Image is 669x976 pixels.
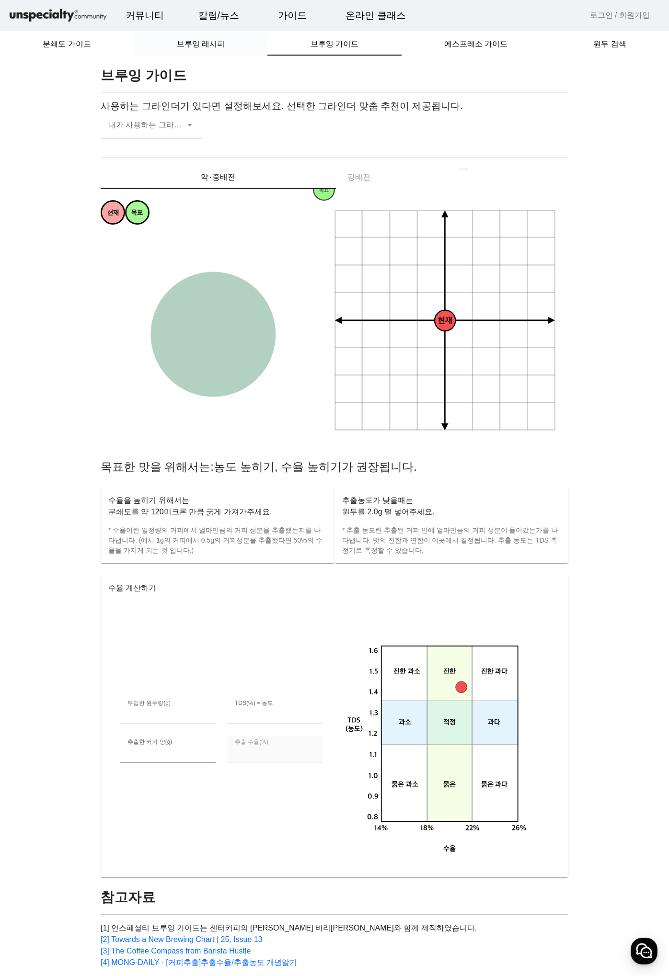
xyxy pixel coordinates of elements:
tspan: 과소 [399,719,411,727]
h2: 목표한 맛을 위해서는: [101,458,568,476]
a: 대화 [63,304,124,328]
a: 가이드 [270,2,314,28]
a: [4] MONG-DAILY - [커피추출]추출수율/추출농도 개념알기 [101,958,297,966]
tspan: 18% [420,824,434,832]
tspan: 1.4 [369,689,378,697]
tspan: 적정 [443,719,456,727]
tspan: 진한 [443,668,456,676]
tspan: 22% [465,824,479,832]
a: 홈 [3,304,63,328]
span: 브루잉 레시피 [177,40,225,48]
tspan: (농도) [346,726,363,734]
tspan: 묽은 과다 [481,781,508,789]
a: 칼럼/뉴스 [191,2,247,28]
tspan: 과다 [488,719,500,727]
mat-card-title: 추출농도가 낮을때는 [342,495,413,506]
p: * 수율이란 일정량의 커피에서 얼마만큼의 커피 성분을 추출했는지를 나타냅니다. (예시 1g의 커피에서 0.5g의 커피성분을 추출했다면 50%의 수율을 가지게 되는 것 입니다.) [108,525,327,556]
tspan: 1.3 [369,709,378,717]
tspan: TDS [347,716,360,725]
a: [2] Towards a New Brewing Chart | 25, Issue 13 [101,935,263,943]
tspan: 묽은 [443,781,456,789]
tspan: 1.1 [369,751,377,759]
span: 설정 [148,318,160,326]
tspan: 0.9 [368,793,379,801]
tspan: 현재 [107,209,119,217]
p: 원두를 2.0g 덜 넣어주세요. [342,506,561,518]
mat-label: 내가 사용하는 그라인더 [108,121,189,129]
span: 홈 [30,318,36,326]
tspan: 현재 [438,316,452,326]
p: 분쇄도를 약 120미크론 만큼 굵게 가져가주세요. [108,506,327,518]
span: 약⋅중배전 [201,173,235,181]
h3: 사용하는 그라인더가 있다면 설정해보세요. 선택한 그라인더 맞춤 추천이 제공됩니다. [101,100,568,112]
a: 온라인 클래스 [338,2,414,28]
span: 농도 높히기, 수율 높히기가 권장됩니다. [214,460,417,473]
tspan: 묽은 과소 [392,781,418,789]
span: 원두 검색 [593,40,626,48]
a: 설정 [124,304,184,328]
tspan: 1.0 [369,772,378,780]
tspan: 진한 과소 [393,668,420,676]
mat-card-title: 수율을 높히기 위해서는 [108,495,189,506]
span: 대화 [88,318,99,326]
span: 에스프레소 가이드 [444,40,508,48]
span: 분쇄도 가이드 [43,40,91,48]
mat-label: TDS(%) = 농도 [235,700,273,706]
h1: 브루잉 가이드 [101,67,568,84]
tspan: 14% [374,824,388,832]
h1: 참고자료 [101,889,568,906]
tspan: 1.6 [369,647,378,656]
p: * 추출 농도란 추출된 커피 안에 얼마만큼의 커피 성분이 들어갔는가를 나타냅니다. 맛의 진함과 연함이 이곳에서 결정됩니다. 추출 농도는 TDS 측정기로 측정할 수 있습니다. [342,525,561,556]
tspan: 목표 [131,209,143,217]
mat-label: 추출한 커피 양(g) [127,739,172,745]
mat-label: 투입한 원두량(g) [127,700,171,706]
tspan: 수율 [443,845,456,853]
tspan: 진한 과다 [481,668,508,676]
a: [1] 언스페셜티 브루잉 가이드는 센터커피의 [PERSON_NAME] 바리[PERSON_NAME]와 함께 제작하였습니다. [101,924,477,932]
a: [3] The Coffee Compass from Barista Hustle [101,947,251,955]
a: 커뮤니티 [118,2,172,28]
tspan: 26% [512,824,526,832]
a: 로그인 / 회원가입 [590,10,650,21]
img: logo [8,7,108,24]
tspan: 0.8 [367,814,378,822]
tspan: 1.5 [369,668,378,676]
tspan: 1.2 [369,730,377,738]
mat-label: 추출 수율(%) [235,739,268,745]
p: 수율 계산하기 [108,582,561,594]
span: 브루잉 가이드 [311,40,358,48]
